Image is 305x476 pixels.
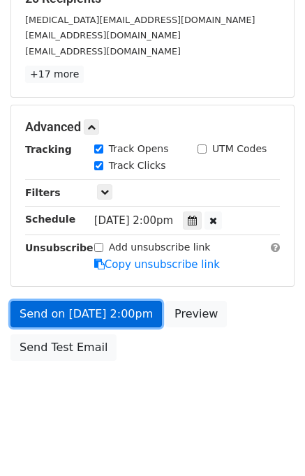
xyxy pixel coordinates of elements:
small: [MEDICAL_DATA][EMAIL_ADDRESS][DOMAIN_NAME] [25,15,255,25]
h5: Advanced [25,119,280,135]
a: +17 more [25,66,84,83]
label: Track Clicks [109,158,166,173]
span: [DATE] 2:00pm [94,214,173,227]
label: Add unsubscribe link [109,240,211,255]
a: Send on [DATE] 2:00pm [10,301,162,327]
a: Send Test Email [10,334,117,361]
strong: Unsubscribe [25,242,94,253]
iframe: Chat Widget [235,409,305,476]
label: Track Opens [109,142,169,156]
strong: Schedule [25,214,75,225]
a: Preview [165,301,227,327]
small: [EMAIL_ADDRESS][DOMAIN_NAME] [25,46,181,57]
small: [EMAIL_ADDRESS][DOMAIN_NAME] [25,30,181,40]
strong: Filters [25,187,61,198]
strong: Tracking [25,144,72,155]
label: UTM Codes [212,142,267,156]
a: Copy unsubscribe link [94,258,220,271]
